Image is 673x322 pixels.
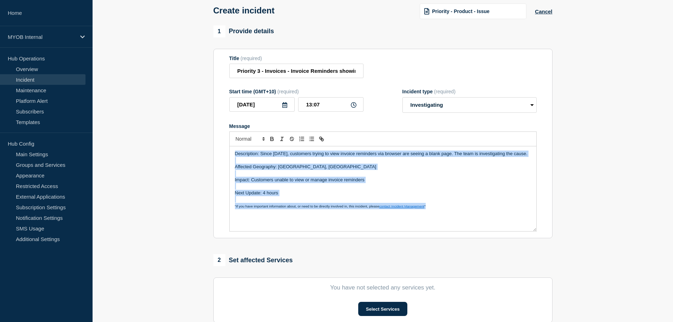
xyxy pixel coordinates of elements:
span: "If you have important information about, or need to be directly involved in, this incident, please [235,204,379,208]
select: Incident type [402,97,537,113]
span: 2 [213,254,225,266]
button: Toggle italic text [277,135,287,143]
p: You have not selected any services yet. [229,284,537,291]
button: Toggle link [317,135,326,143]
div: Incident type [402,89,537,94]
input: HH:MM [298,97,364,112]
span: Font size [232,135,267,143]
a: contact Incident Management [379,204,424,208]
span: Priority - Product - Issue [432,8,490,14]
input: Title [229,64,364,78]
div: Message [230,146,536,231]
button: Toggle ordered list [297,135,307,143]
div: Provide details [213,25,274,37]
span: 1 [213,25,225,37]
button: Toggle bulleted list [307,135,317,143]
div: Title [229,55,364,61]
button: Toggle strikethrough text [287,135,297,143]
span: (required) [434,89,456,94]
h1: Create incident [213,6,274,16]
p: Impact: Customers unable to view or manage invoice reminders [235,177,531,183]
div: Message [229,123,537,129]
button: Select Services [358,302,407,316]
img: template icon [424,8,429,14]
p: Description: Since [DATE], customers trying to view invoice reminders via browser are seeing a bl... [235,151,531,157]
div: Set affected Services [213,254,293,266]
span: (required) [277,89,299,94]
p: MYOB Internal [8,34,76,40]
span: " [424,204,425,208]
p: Next Update: 4 hours [235,190,531,196]
div: Start time (GMT+10) [229,89,364,94]
span: (required) [241,55,262,61]
button: Toggle bold text [267,135,277,143]
input: YYYY-MM-DD [229,97,295,112]
p: Affected Geography: [GEOGRAPHIC_DATA], [GEOGRAPHIC_DATA] [235,164,531,170]
button: Cancel [535,8,552,14]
